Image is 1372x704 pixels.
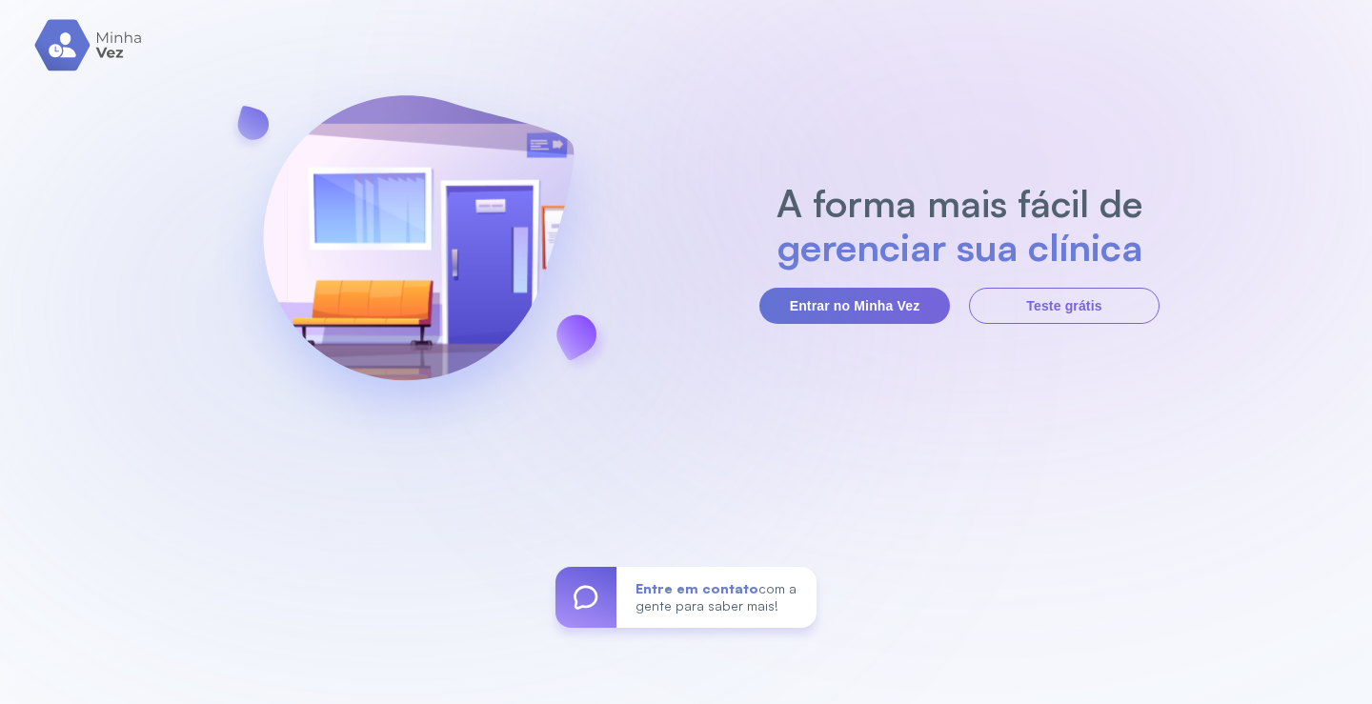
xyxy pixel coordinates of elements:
[555,567,817,628] a: Entre em contatocom a gente para saber mais!
[212,45,624,459] img: banner-login.svg
[636,580,758,596] span: Entre em contato
[969,288,1160,324] button: Teste grátis
[34,19,144,71] img: logo.svg
[767,225,1153,269] h2: gerenciar sua clínica
[759,288,950,324] button: Entrar no Minha Vez
[616,567,817,628] div: com a gente para saber mais!
[767,181,1153,225] h2: A forma mais fácil de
